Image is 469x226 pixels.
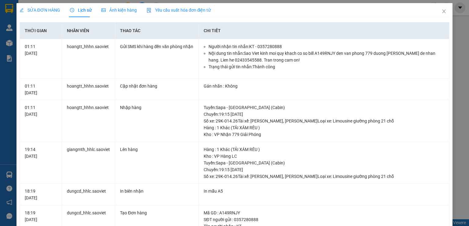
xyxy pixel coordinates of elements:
div: Mã GD : A149RNJY [204,209,444,216]
div: Hàng : 1 Khác (TẢI XÁM RÊU ) [204,124,444,131]
th: Nhân viên [62,22,115,39]
span: SỬA ĐƠN HÀNG [20,8,60,13]
div: Gửi SMS khi hàng đến văn phòng nhận [120,43,194,50]
span: Ảnh kiện hàng [101,8,137,13]
th: Thời gian [20,22,62,39]
div: 01:11 [DATE] [25,43,57,57]
li: Nội dung tin nhắn: Sao Viet kinh moi quy khach co so bill A149RNJY den van phong 779 duong [PERSO... [209,50,444,63]
td: giangmth_hhlc.saoviet [62,142,115,184]
li: Trạng thái gửi tin nhắn: Thành công [209,63,444,70]
div: 18:19 [DATE] [25,188,57,201]
td: dungcd_hhlc.saoviet [62,184,115,205]
span: picture [101,8,106,12]
li: Người nhận tin nhắn: KT - 0357280888 [209,43,444,50]
div: Kho : VP Hàng LC [204,153,444,160]
div: Cập nhật đơn hàng [120,83,194,89]
div: 01:11 [DATE] [25,104,57,118]
div: 18:19 [DATE] [25,209,57,223]
span: edit [20,8,24,12]
div: Tạo Đơn hàng [120,209,194,216]
div: Lên hàng [120,146,194,153]
div: SĐT người gửi : 0357280888 [204,216,444,223]
img: icon [147,8,151,13]
th: Thao tác [115,22,199,39]
div: In mẫu A5 [204,188,444,194]
div: 01:11 [DATE] [25,83,57,96]
span: Lịch sử [70,8,92,13]
span: Yêu cầu xuất hóa đơn điện tử [147,8,211,13]
div: Tuyến : Sapa - [GEOGRAPHIC_DATA] (Cabin) Chuyến: 19:15 [DATE] Số xe: 29K-014.26 Tài xế: [PERSON_N... [204,104,444,124]
div: Tuyến : Sapa - [GEOGRAPHIC_DATA] (Cabin) Chuyến: 19:15 [DATE] Số xe: 29K-014.26 Tài xế: [PERSON_N... [204,160,444,180]
button: Close [435,3,453,20]
div: In biên nhận [120,188,194,194]
span: close [442,9,446,14]
div: 19:14 [DATE] [25,146,57,160]
th: Chi tiết [199,22,449,39]
span: clock-circle [70,8,74,12]
div: Gán nhãn : Không [204,83,444,89]
td: hoangtt_hhhn.saoviet [62,39,115,79]
div: Nhập hàng [120,104,194,111]
td: hoangtt_hhhn.saoviet [62,100,115,142]
div: Kho : VP Nhận 779 Giải Phóng [204,131,444,138]
div: Hàng : 1 Khác (TẢI XÁM RÊU ) [204,146,444,153]
td: hoangtt_hhhn.saoviet [62,79,115,100]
